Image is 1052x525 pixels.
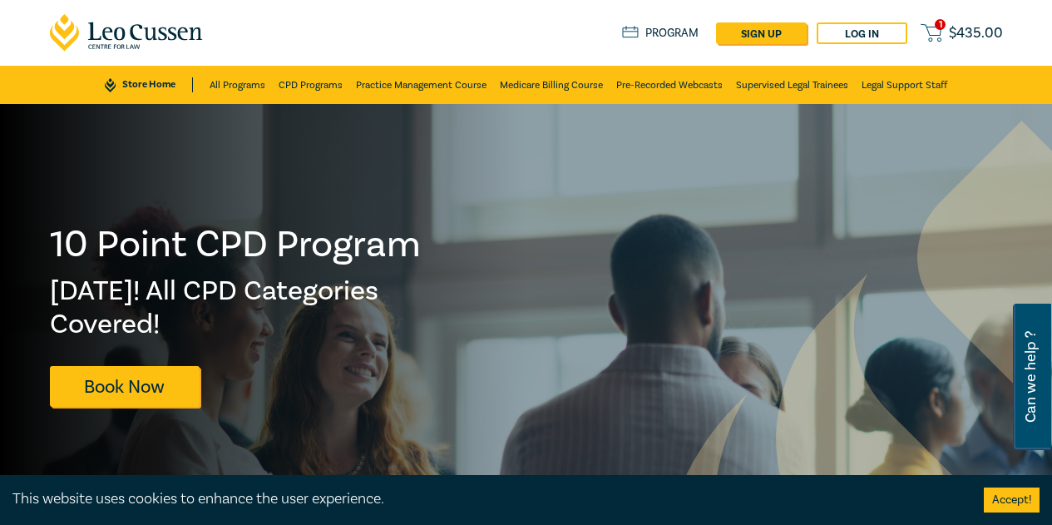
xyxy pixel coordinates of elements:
button: Accept cookies [984,488,1040,513]
div: This website uses cookies to enhance the user experience. [12,488,959,510]
a: Pre-Recorded Webcasts [616,66,723,104]
a: Practice Management Course [356,66,486,104]
span: $ 435.00 [949,26,1003,41]
h2: [DATE]! All CPD Categories Covered! [50,275,422,341]
a: Log in [817,22,907,44]
a: Book Now [50,366,200,407]
a: Legal Support Staff [862,66,947,104]
span: 1 [935,19,946,30]
a: Supervised Legal Trainees [736,66,848,104]
h1: 10 Point CPD Program [50,223,422,266]
a: All Programs [210,66,265,104]
a: Store Home [105,77,192,92]
a: Medicare Billing Course [500,66,603,104]
a: Program [622,26,699,41]
a: CPD Programs [279,66,343,104]
span: Can we help ? [1023,314,1039,440]
a: sign up [716,22,807,44]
